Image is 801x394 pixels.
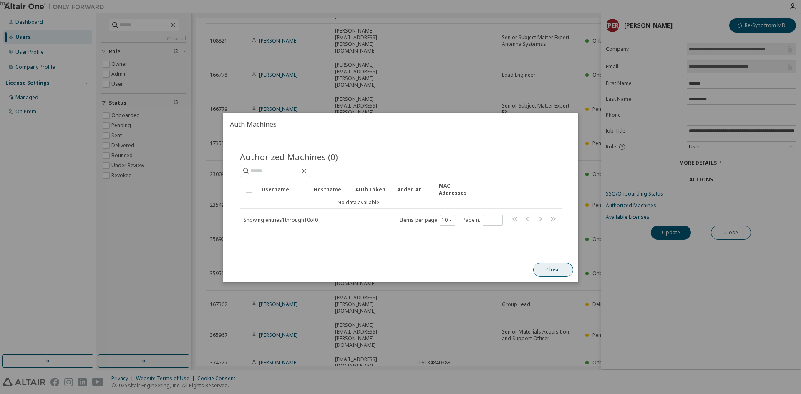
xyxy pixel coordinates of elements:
[240,151,338,163] span: Authorized Machines (0)
[441,216,453,223] button: 10
[438,182,474,196] div: MAC Addresses
[533,263,573,277] button: Close
[462,214,502,225] span: Page n.
[400,214,455,225] span: Items per page
[223,113,578,136] h2: Auth Machines
[313,183,348,196] div: Hostname
[397,183,432,196] div: Added At
[244,216,318,223] span: Showing entries 1 through 10 of 0
[355,183,390,196] div: Auth Token
[240,196,477,209] td: No data available
[262,183,307,196] div: Username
